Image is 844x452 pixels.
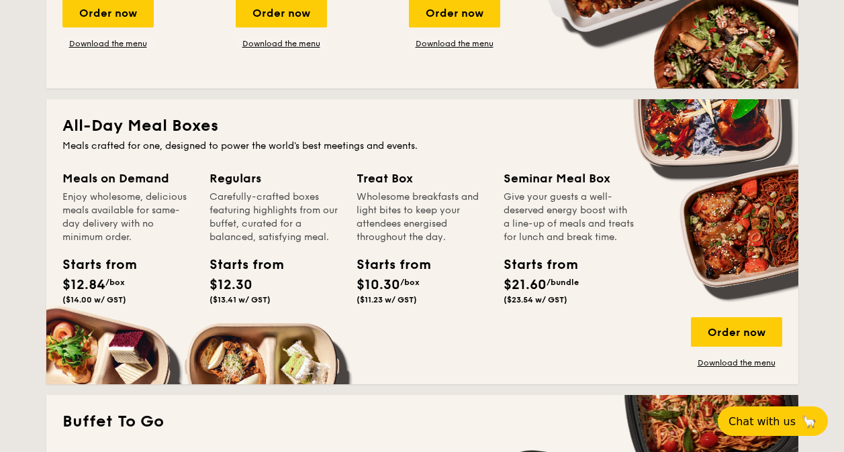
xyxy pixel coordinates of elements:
a: Download the menu [236,38,327,49]
div: Starts from [357,255,417,275]
span: $12.84 [62,277,105,293]
span: Chat with us [729,415,796,428]
span: /bundle [547,278,579,287]
a: Download the menu [409,38,500,49]
div: Meals crafted for one, designed to power the world's best meetings and events. [62,139,782,153]
div: Give your guests a well-deserved energy boost with a line-up of meals and treats for lunch and br... [504,190,635,244]
div: Treat Box [357,169,487,188]
span: 🦙 [801,414,817,429]
h2: All-Day Meal Boxes [62,115,782,137]
div: Enjoy wholesome, delicious meals available for same-day delivery with no minimum order. [62,190,193,244]
div: Starts from [62,255,123,275]
div: Regulars [209,169,340,188]
span: $21.60 [504,277,547,293]
button: Chat with us🦙 [718,406,828,436]
div: Seminar Meal Box [504,169,635,188]
a: Download the menu [62,38,154,49]
div: Carefully-crafted boxes featuring highlights from our buffet, curated for a balanced, satisfying ... [209,190,340,244]
div: Order now [691,317,782,347]
a: Download the menu [691,357,782,368]
span: $12.30 [209,277,252,293]
div: Wholesome breakfasts and light bites to keep your attendees energised throughout the day. [357,190,487,244]
span: ($11.23 w/ GST) [357,295,417,304]
span: $10.30 [357,277,400,293]
span: /box [105,278,125,287]
div: Starts from [504,255,564,275]
h2: Buffet To Go [62,411,782,433]
div: Starts from [209,255,270,275]
span: ($13.41 w/ GST) [209,295,271,304]
div: Meals on Demand [62,169,193,188]
span: /box [400,278,420,287]
span: ($14.00 w/ GST) [62,295,126,304]
span: ($23.54 w/ GST) [504,295,567,304]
